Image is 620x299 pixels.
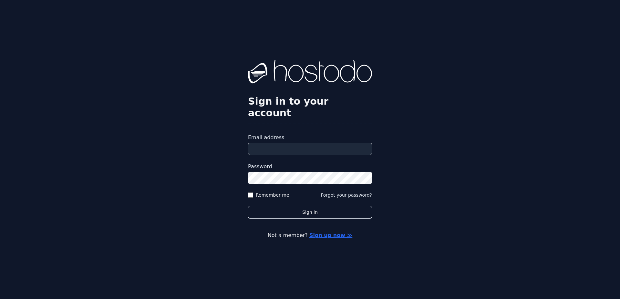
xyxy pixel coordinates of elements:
p: Not a member? [31,232,589,239]
label: Password [248,163,372,170]
label: Email address [248,134,372,141]
img: Hostodo [248,60,372,86]
button: Forgot your password? [321,192,372,198]
h2: Sign in to your account [248,96,372,119]
button: Sign in [248,206,372,219]
label: Remember me [256,192,289,198]
a: Sign up now ≫ [309,232,352,238]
